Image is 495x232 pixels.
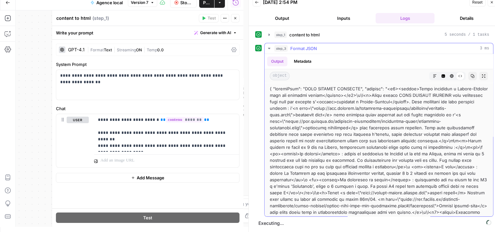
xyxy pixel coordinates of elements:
[67,117,89,123] button: user
[267,57,287,66] button: Output
[256,218,493,228] span: Executing...
[192,29,240,37] button: Generate with AI
[56,114,89,167] div: user
[265,54,493,216] div: 3 ms
[90,47,104,52] span: Format
[87,46,90,53] span: |
[136,47,142,52] span: ON
[68,47,85,52] div: GPT-4.1
[56,61,240,68] label: System Prompt
[274,45,288,52] span: step_3
[117,47,136,52] span: Streaming
[56,173,240,183] button: Add Message
[265,30,493,40] button: 5 seconds / 1 tasks
[289,32,320,38] span: content to html
[142,46,147,53] span: |
[253,13,311,23] button: Output
[56,15,91,21] textarea: content to html
[265,43,493,54] button: 3 ms
[208,15,216,21] span: Test
[200,30,231,36] span: Generate with AI
[137,174,164,181] span: Add Message
[56,105,240,112] label: Chat
[445,32,489,38] span: 5 seconds / 1 tasks
[314,13,373,23] button: Inputs
[147,47,157,52] span: Temp
[157,47,164,52] span: 0.0
[199,14,219,22] button: Test
[56,213,240,223] button: Test
[112,46,117,53] span: |
[92,15,109,21] span: ( step_1 )
[376,13,434,23] button: Logs
[52,26,243,39] div: Write your prompt
[104,47,112,52] span: Text
[480,45,489,51] span: 3 ms
[143,214,152,221] span: Test
[290,57,315,66] button: Metadata
[290,45,317,52] span: Format JSON
[274,32,287,38] span: step_1
[270,72,290,80] span: object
